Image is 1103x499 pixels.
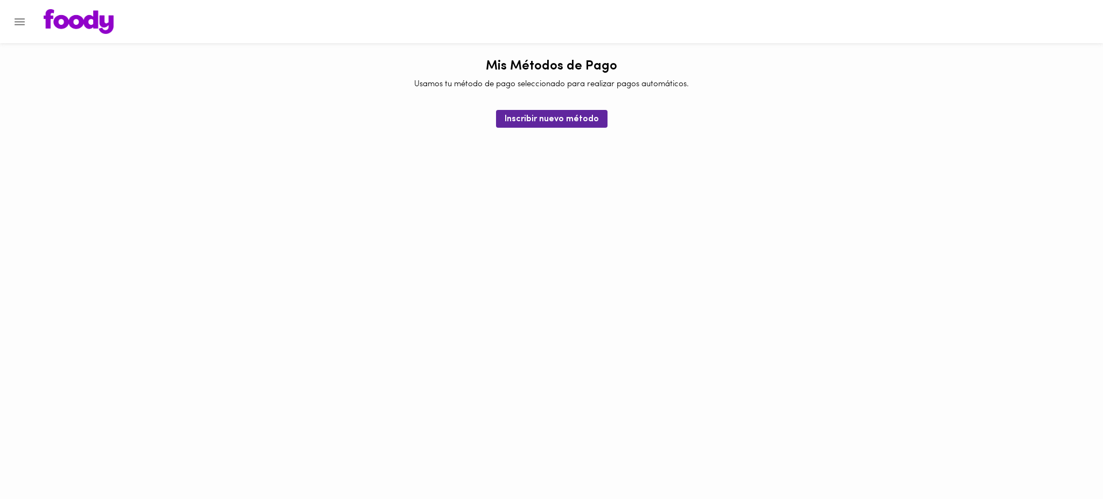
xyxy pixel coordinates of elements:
button: Menu [6,9,33,35]
p: Usamos tu método de pago seleccionado para realizar pagos automáticos. [414,79,689,90]
img: logo.png [44,9,114,34]
h1: Mis Métodos de Pago [486,59,617,73]
button: Inscribir nuevo método [496,110,608,128]
iframe: Messagebird Livechat Widget [1041,436,1092,488]
span: Inscribir nuevo método [505,114,599,124]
